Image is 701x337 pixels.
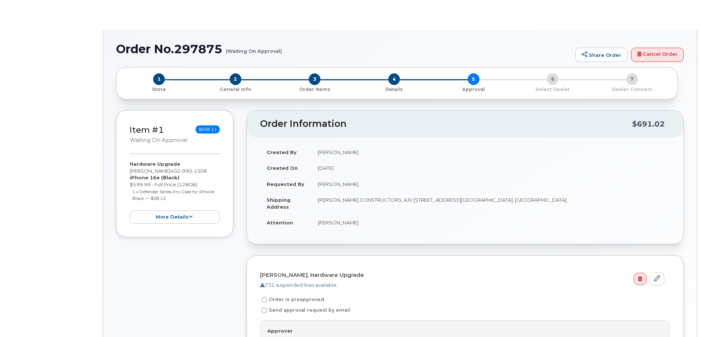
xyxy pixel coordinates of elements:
[192,168,207,174] span: 1508
[311,176,670,192] td: [PERSON_NAME]
[130,137,188,143] small: Waiting On Approval
[260,119,632,129] h2: Order Information
[632,117,665,131] div: $691.02
[170,168,207,174] span: 402
[262,307,267,313] input: Send approval request by email
[357,86,431,93] p: Details
[199,86,272,93] p: General Info
[196,85,275,93] a: 2 General Info
[130,125,164,135] a: Item #1
[130,175,179,180] strong: iPhone 16e (Black)
[309,73,320,85] span: 3
[311,160,670,176] td: [DATE]
[575,48,627,62] a: Share Order
[260,282,664,289] div: 732 suspended lines available.
[130,161,220,224] div: [PERSON_NAME] $599.99 - Full Price (128GB)
[267,149,297,155] strong: Created By
[278,86,352,93] p: Order Items
[267,181,304,187] strong: Requested By
[230,73,241,85] span: 2
[130,161,180,167] strong: Hardware Upgrade
[260,295,324,304] label: Order is preapproved
[153,73,165,85] span: 1
[311,192,670,215] td: [PERSON_NAME] CONSTRUCTORS, AJV [STREET_ADDRESS][GEOGRAPHIC_DATA], [GEOGRAPHIC_DATA]
[125,86,193,93] p: Store
[631,48,684,62] a: Cancel Order
[116,43,572,55] h1: Order No.297875
[260,306,350,315] label: Send approval request by email
[267,197,290,210] strong: Shipping Address
[388,73,400,85] span: 4
[275,85,355,93] a: 3 Order Items
[122,85,196,93] a: 1 Store
[196,125,220,133] span: $658.11
[267,165,298,171] strong: Created On
[311,215,670,231] td: [PERSON_NAME]
[262,297,267,303] input: Order is preapproved
[130,210,220,224] button: more details
[267,327,293,334] label: Approver
[180,168,192,174] span: 990
[267,220,293,226] strong: Attention
[260,272,664,278] h4: [PERSON_NAME], Hardware Upgrade
[355,85,434,93] a: 4 Details
[132,189,214,201] small: 1 x Defender Series Pro Case for iPhone Black — $58.12
[226,43,282,54] small: (Waiting On Approval)
[311,144,670,160] td: [PERSON_NAME]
